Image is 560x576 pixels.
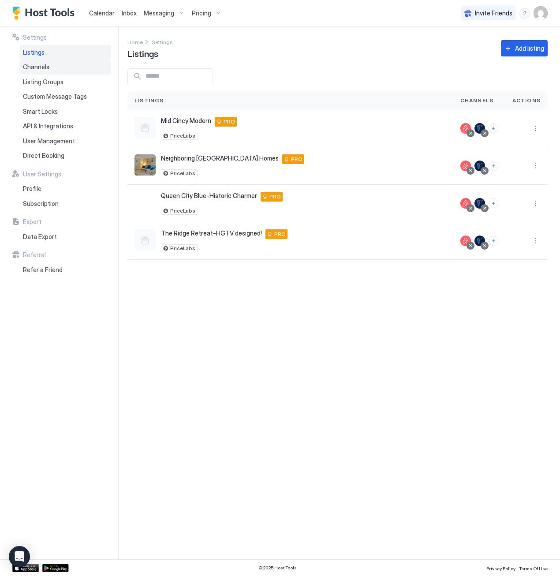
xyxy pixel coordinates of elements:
[23,218,41,226] span: Export
[530,236,541,246] div: menu
[23,49,45,56] span: Listings
[515,44,544,53] div: Add listing
[152,37,173,46] a: Settings
[23,266,63,274] span: Refer a Friend
[489,123,498,133] button: Connect channels
[23,93,87,101] span: Custom Message Tags
[489,161,498,171] button: Connect channels
[89,9,115,17] span: Calendar
[12,7,78,20] a: Host Tools Logo
[42,564,69,572] a: Google Play Store
[134,154,156,176] div: listing image
[489,198,498,208] button: Connect channels
[23,78,63,86] span: Listing Groups
[486,566,515,571] span: Privacy Policy
[534,6,548,20] div: User profile
[19,229,111,244] a: Data Export
[19,148,111,163] a: Direct Booking
[23,200,59,208] span: Subscription
[486,563,515,572] a: Privacy Policy
[12,564,39,572] a: App Store
[122,8,137,18] a: Inbox
[519,8,530,19] div: menu
[530,236,541,246] button: More options
[152,37,173,46] div: Breadcrumb
[19,262,111,277] a: Refer a Friend
[19,45,111,60] a: Listings
[127,37,143,46] a: Home
[127,37,143,46] div: Breadcrumb
[23,34,47,41] span: Settings
[23,122,73,130] span: API & Integrations
[475,9,512,17] span: Invite Friends
[530,198,541,209] button: More options
[489,236,498,246] button: Connect channels
[23,63,49,71] span: Channels
[501,40,548,56] button: Add listing
[144,9,174,17] span: Messaging
[19,181,111,196] a: Profile
[23,152,64,160] span: Direct Booking
[9,546,30,567] div: Open Intercom Messenger
[23,233,57,241] span: Data Export
[19,75,111,90] a: Listing Groups
[89,8,115,18] a: Calendar
[19,89,111,104] a: Custom Message Tags
[530,198,541,209] div: menu
[19,196,111,211] a: Subscription
[23,108,58,116] span: Smart Locks
[291,155,302,163] span: PRO
[161,154,279,162] span: Neighboring [GEOGRAPHIC_DATA] Homes
[122,9,137,17] span: Inbox
[127,39,143,45] span: Home
[161,192,257,200] span: Queen City Blue-Historic Charmer
[530,161,541,171] div: menu
[19,60,111,75] a: Channels
[127,46,158,60] span: Listings
[23,137,75,145] span: User Management
[23,185,41,193] span: Profile
[258,565,297,571] span: © 2025 Host Tools
[519,566,548,571] span: Terms Of Use
[152,39,173,45] span: Settings
[519,563,548,572] a: Terms Of Use
[274,230,286,238] span: PRO
[19,119,111,134] a: API & Integrations
[161,117,211,125] span: Mid Cincy Modern
[134,192,156,213] div: listing image
[224,118,235,126] span: PRO
[19,134,111,149] a: User Management
[530,161,541,171] button: More options
[19,104,111,119] a: Smart Locks
[23,251,46,259] span: Referral
[269,193,281,201] span: PRO
[460,97,494,105] span: Channels
[142,69,213,84] input: Input Field
[161,229,262,237] span: The Ridge Retreat-HGTV designed!
[512,97,541,105] span: Actions
[530,123,541,134] button: More options
[192,9,211,17] span: Pricing
[530,123,541,134] div: menu
[134,97,164,105] span: Listings
[23,170,61,178] span: User Settings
